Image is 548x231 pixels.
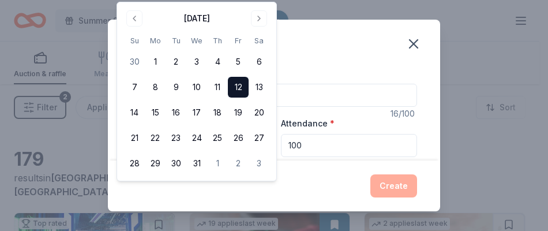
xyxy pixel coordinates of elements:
[145,51,166,72] button: 1
[184,12,210,25] div: [DATE]
[228,51,249,72] button: 5
[249,77,269,98] button: 13
[391,107,417,121] div: 16 /100
[249,35,269,47] th: Saturday
[166,102,186,123] button: 16
[166,35,186,47] th: Tuesday
[207,51,228,72] button: 4
[249,128,269,148] button: 27
[186,77,207,98] button: 10
[207,102,228,123] button: 18
[145,77,166,98] button: 8
[166,77,186,98] button: 9
[124,153,145,174] button: 28
[124,51,145,72] button: 30
[249,153,269,174] button: 3
[126,10,142,27] button: Go to previous month
[281,118,335,129] label: Attendance
[145,128,166,148] button: 22
[249,102,269,123] button: 20
[228,102,249,123] button: 19
[186,153,207,174] button: 31
[207,35,228,47] th: Thursday
[186,102,207,123] button: 17
[207,128,228,148] button: 25
[124,128,145,148] button: 21
[251,10,267,27] button: Go to next month
[166,51,186,72] button: 2
[145,153,166,174] button: 29
[228,153,249,174] button: 2
[124,77,145,98] button: 7
[228,35,249,47] th: Friday
[166,153,186,174] button: 30
[186,128,207,148] button: 24
[145,35,166,47] th: Monday
[186,51,207,72] button: 3
[228,128,249,148] button: 26
[249,51,269,72] button: 6
[124,35,145,47] th: Sunday
[207,153,228,174] button: 1
[166,128,186,148] button: 23
[124,102,145,123] button: 14
[186,35,207,47] th: Wednesday
[207,77,228,98] button: 11
[228,77,249,98] button: 12
[281,134,417,157] input: 20
[145,102,166,123] button: 15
